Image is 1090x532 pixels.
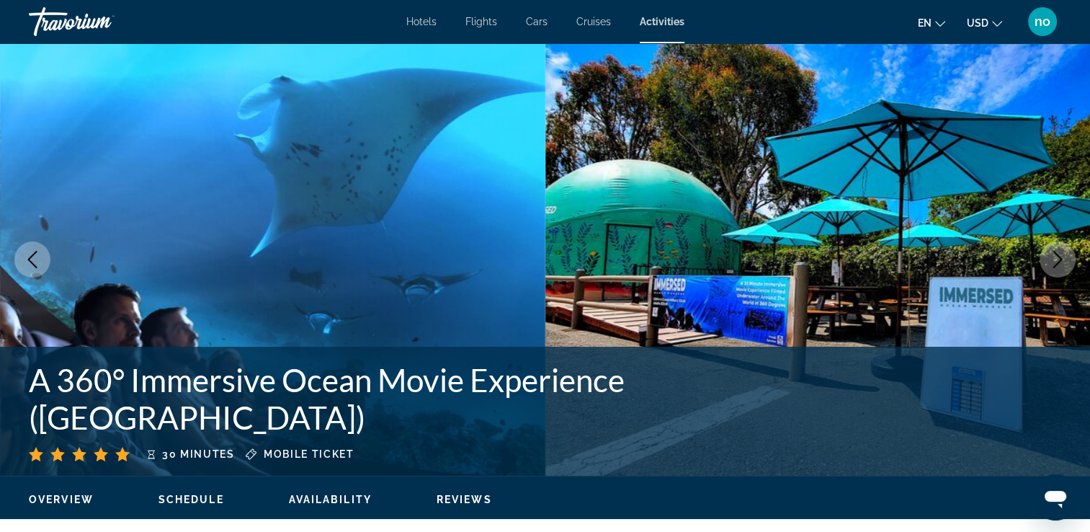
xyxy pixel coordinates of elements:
[1032,474,1078,520] iframe: Button to launch messaging window
[437,493,492,506] button: Reviews
[1024,6,1061,37] button: User Menu
[640,16,684,27] a: Activities
[526,16,548,27] a: Cars
[576,16,611,27] a: Cruises
[29,493,94,506] button: Overview
[14,241,50,278] button: Previous image
[158,494,224,505] span: Schedule
[918,12,945,33] button: Change language
[918,17,932,29] span: en
[406,16,437,27] a: Hotels
[264,448,354,460] span: Mobile ticket
[465,16,497,27] a: Flights
[967,12,1002,33] button: Change currency
[289,494,372,505] span: Availability
[437,494,492,505] span: Reviews
[289,493,372,506] button: Availability
[29,494,94,505] span: Overview
[29,361,831,436] h1: A 360° Immersive Ocean Movie Experience ([GEOGRAPHIC_DATA])
[1035,14,1050,29] span: no
[1040,241,1076,278] button: Next image
[967,17,988,29] span: USD
[158,493,224,506] button: Schedule
[29,3,173,40] a: Travorium
[162,448,235,460] span: 30 minutes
